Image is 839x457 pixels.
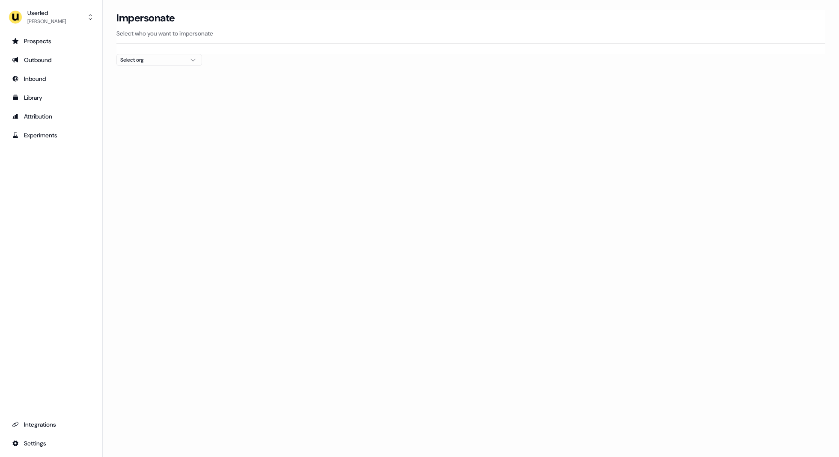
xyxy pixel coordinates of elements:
p: Select who you want to impersonate [116,29,825,38]
div: Prospects [12,37,90,45]
a: Go to templates [7,91,95,104]
a: Go to experiments [7,128,95,142]
div: Integrations [12,420,90,429]
div: Library [12,93,90,102]
a: Go to attribution [7,110,95,123]
div: Userled [27,9,66,17]
a: Go to integrations [7,418,95,431]
div: [PERSON_NAME] [27,17,66,26]
div: Inbound [12,74,90,83]
div: Outbound [12,56,90,64]
button: Userled[PERSON_NAME] [7,7,95,27]
a: Go to prospects [7,34,95,48]
button: Select org [116,54,202,66]
div: Attribution [12,112,90,121]
div: Select org [120,56,184,64]
a: Go to outbound experience [7,53,95,67]
a: Go to integrations [7,436,95,450]
div: Experiments [12,131,90,139]
div: Settings [12,439,90,448]
a: Go to Inbound [7,72,95,86]
h3: Impersonate [116,12,175,24]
